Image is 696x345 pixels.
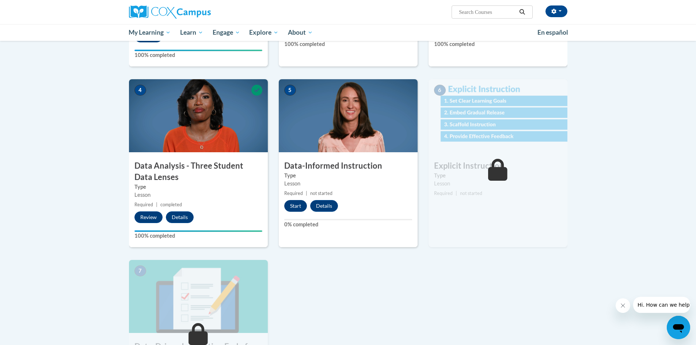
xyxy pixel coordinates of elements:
a: Explore [244,24,283,41]
label: 100% completed [284,40,412,48]
span: 4 [134,85,146,96]
label: Type [434,172,562,180]
button: Details [166,211,194,223]
div: Lesson [134,191,262,199]
span: completed [160,202,182,207]
span: 7 [134,265,146,276]
span: 6 [434,85,446,96]
a: Cox Campus [129,5,268,19]
h3: Data-Informed Instruction [279,160,418,172]
iframe: Button to launch messaging window [667,316,690,339]
div: Your progress [134,230,262,232]
span: | [456,191,457,196]
span: not started [460,191,482,196]
div: Your progress [134,50,262,51]
label: 100% completed [134,51,262,59]
a: Learn [175,24,208,41]
img: Course Image [129,79,268,152]
span: Required [284,191,303,196]
iframe: Close message [616,298,630,313]
span: Engage [213,28,240,37]
h3: Data Analysis - Three Student Data Lenses [129,160,268,183]
span: Hi. How can we help? [4,5,59,11]
a: About [283,24,317,41]
button: Account Settings [545,5,567,17]
input: Search Courses [458,8,517,16]
img: Course Image [429,79,567,152]
div: Lesson [434,180,562,188]
label: 100% completed [134,232,262,240]
span: About [288,28,313,37]
a: Engage [208,24,245,41]
span: Learn [180,28,203,37]
div: Lesson [284,180,412,188]
span: 5 [284,85,296,96]
button: Search [517,8,528,16]
label: 100% completed [434,40,562,48]
span: | [306,191,307,196]
label: Type [284,172,412,180]
span: | [156,202,157,207]
button: Details [310,200,338,212]
div: Main menu [118,24,578,41]
img: Course Image [129,260,268,333]
span: Required [134,202,153,207]
button: Start [284,200,307,212]
img: Course Image [279,79,418,152]
span: Explore [249,28,278,37]
span: Required [434,191,453,196]
h3: Explicit Instruction [429,160,567,172]
a: En español [533,25,573,40]
span: not started [310,191,332,196]
label: 0% completed [284,221,412,229]
span: My Learning [129,28,171,37]
iframe: Message from company [633,297,690,313]
span: En español [537,28,568,36]
a: My Learning [124,24,176,41]
img: Cox Campus [129,5,211,19]
label: Type [134,183,262,191]
button: Review [134,211,163,223]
